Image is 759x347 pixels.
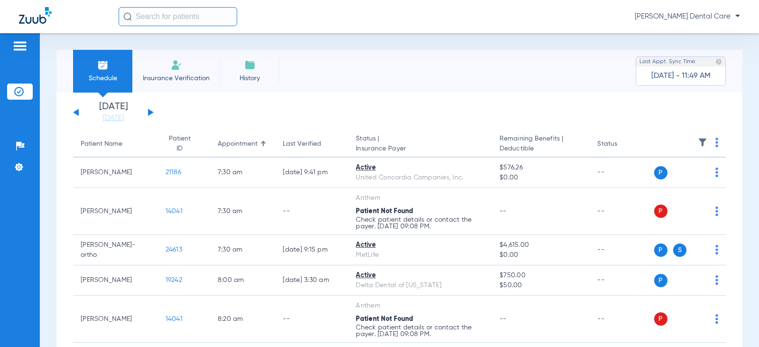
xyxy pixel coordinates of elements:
img: group-dot-blue.svg [715,168,718,177]
span: $0.00 [500,173,582,183]
img: Schedule [97,59,109,71]
span: Insurance Payer [356,144,484,154]
td: [PERSON_NAME] [73,265,158,296]
img: group-dot-blue.svg [715,314,718,324]
div: Active [356,163,484,173]
span: 14041 [166,208,183,215]
span: -- [500,316,507,322]
div: Last Verified [283,139,341,149]
span: 19242 [166,277,182,283]
span: [DATE] - 11:49 AM [651,71,711,81]
span: Patient Not Found [356,208,413,215]
td: -- [275,188,348,235]
div: Patient ID [166,134,194,154]
img: Manual Insurance Verification [171,59,182,71]
div: Anthem [356,301,484,311]
th: Status | [348,131,492,158]
span: Deductible [500,144,582,154]
span: P [654,205,667,218]
img: filter.svg [698,138,707,147]
img: group-dot-blue.svg [715,206,718,216]
td: [DATE] 9:41 PM [275,158,348,188]
td: -- [590,158,654,188]
span: Patient Not Found [356,316,413,322]
span: Insurance Verification [139,74,213,83]
td: 7:30 AM [210,158,276,188]
span: P [654,274,667,287]
li: [DATE] [85,102,142,123]
td: 8:00 AM [210,265,276,296]
span: $4,615.00 [500,240,582,250]
div: Patient Name [81,139,150,149]
img: group-dot-blue.svg [715,245,718,254]
input: Search for patients [119,7,237,26]
div: Patient Name [81,139,122,149]
td: 7:30 AM [210,235,276,265]
div: Appointment [218,139,258,149]
div: Delta Dental of [US_STATE] [356,281,484,291]
td: -- [590,188,654,235]
td: [PERSON_NAME] [73,296,158,343]
span: 21186 [166,169,181,176]
div: MetLife [356,250,484,260]
span: P [654,166,667,179]
span: $50.00 [500,281,582,291]
span: $576.26 [500,163,582,173]
p: Check patient details or contact the payer. [DATE] 09:08 PM. [356,324,484,338]
div: Patient ID [166,134,203,154]
span: Last Appt. Sync Time: [639,57,696,66]
span: 24613 [166,246,182,253]
td: 7:30 AM [210,188,276,235]
span: $750.00 [500,271,582,281]
td: [PERSON_NAME] [73,188,158,235]
td: [DATE] 9:15 PM [275,235,348,265]
img: group-dot-blue.svg [715,275,718,285]
th: Status [590,131,654,158]
div: Appointment [218,139,268,149]
span: -- [500,208,507,215]
td: 8:20 AM [210,296,276,343]
span: S [673,244,686,257]
img: Zuub Logo [19,7,52,24]
span: 14041 [166,316,183,322]
div: Active [356,271,484,281]
td: [DATE] 3:30 AM [275,265,348,296]
img: group-dot-blue.svg [715,138,718,147]
div: Anthem [356,193,484,203]
img: hamburger-icon [12,40,28,52]
span: P [654,244,667,257]
img: Search Icon [123,12,132,21]
td: [PERSON_NAME]-ortho [73,235,158,265]
span: History [227,74,272,83]
a: [DATE] [85,113,142,123]
p: Check patient details or contact the payer. [DATE] 09:08 PM. [356,216,484,230]
div: Active [356,240,484,250]
td: -- [590,265,654,296]
span: $0.00 [500,250,582,260]
td: [PERSON_NAME] [73,158,158,188]
th: Remaining Benefits | [492,131,590,158]
td: -- [590,296,654,343]
span: P [654,312,667,326]
span: [PERSON_NAME] Dental Care [635,12,740,21]
td: -- [275,296,348,343]
div: United Concordia Companies, Inc. [356,173,484,183]
img: last sync help info [715,58,722,65]
div: Last Verified [283,139,321,149]
img: History [244,59,256,71]
td: -- [590,235,654,265]
span: Schedule [80,74,125,83]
